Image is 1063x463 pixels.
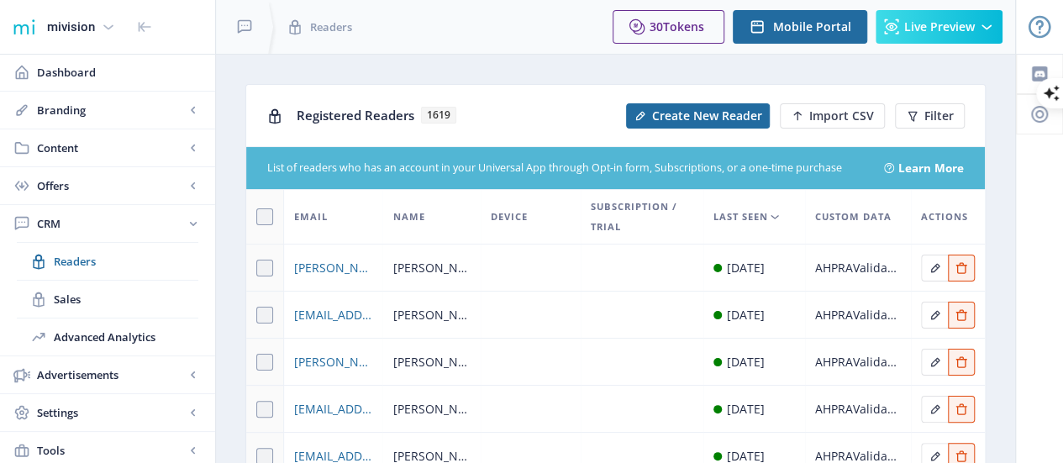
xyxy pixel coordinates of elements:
div: mivision [47,8,95,45]
a: [PERSON_NAME][EMAIL_ADDRESS][DOMAIN_NAME][DEMOGRAPHIC_DATA] [294,352,372,372]
span: Readers [310,18,352,35]
span: Branding [37,102,185,118]
span: [PERSON_NAME] [392,352,471,372]
a: Edit page [948,305,975,321]
span: Import CSV [809,109,874,123]
a: New page [616,103,770,129]
button: Live Preview [876,10,1002,44]
a: Edit page [948,258,975,274]
span: Registered Readers [297,107,414,124]
div: [DATE] [727,258,765,278]
a: [EMAIL_ADDRESS][DOMAIN_NAME] [294,399,372,419]
span: Dashboard [37,64,202,81]
span: Content [37,139,185,156]
a: Readers [17,243,198,280]
span: Readers [54,253,198,270]
a: Edit page [921,352,948,368]
span: Custom Data [815,207,892,227]
span: Live Preview [904,20,975,34]
a: Edit page [948,399,975,415]
button: 30Tokens [613,10,724,44]
span: Subscription / Trial [591,197,692,237]
div: AHPRAValidated: 1 [815,258,899,278]
a: Sales [17,281,198,318]
span: Filter [924,109,954,123]
span: [PERSON_NAME] [392,305,471,325]
div: AHPRAValidated: 1 [815,305,899,325]
a: Edit page [921,258,948,274]
span: Tools [37,442,185,459]
span: Tokens [663,18,704,34]
a: New page [770,103,885,129]
span: Offers [37,177,185,194]
a: Learn More [898,160,964,176]
img: 1f20cf2a-1a19-485c-ac21-848c7d04f45b.png [10,13,37,40]
span: [PERSON_NAME] [392,399,471,419]
div: AHPRAValidated: 1 [815,352,899,372]
a: Edit page [921,399,948,415]
div: [DATE] [727,352,765,372]
span: Create New Reader [652,109,762,123]
a: Edit page [948,446,975,462]
span: Settings [37,404,185,421]
a: [EMAIL_ADDRESS][DOMAIN_NAME] [294,305,372,325]
span: Advanced Analytics [54,329,198,345]
span: Actions [921,207,968,227]
div: AHPRAValidated: 0 [815,399,899,419]
a: Edit page [921,305,948,321]
button: Create New Reader [626,103,770,129]
span: Device [491,207,528,227]
span: Last Seen [713,207,768,227]
a: Advanced Analytics [17,318,198,355]
span: Mobile Portal [773,20,851,34]
div: [DATE] [727,399,765,419]
span: Advertisements [37,366,185,383]
span: Sales [54,291,198,308]
span: Name [392,207,424,227]
a: Edit page [921,446,948,462]
a: [PERSON_NAME][EMAIL_ADDRESS][PERSON_NAME][DOMAIN_NAME] [294,258,372,278]
button: Import CSV [780,103,885,129]
span: Email [294,207,328,227]
span: 1619 [421,107,456,124]
span: [PERSON_NAME] [392,258,471,278]
div: [DATE] [727,305,765,325]
button: Mobile Portal [733,10,867,44]
span: CRM [37,215,185,232]
a: Edit page [948,352,975,368]
div: List of readers who has an account in your Universal App through Opt-in form, Subscriptions, or a... [267,160,864,176]
button: Filter [895,103,965,129]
